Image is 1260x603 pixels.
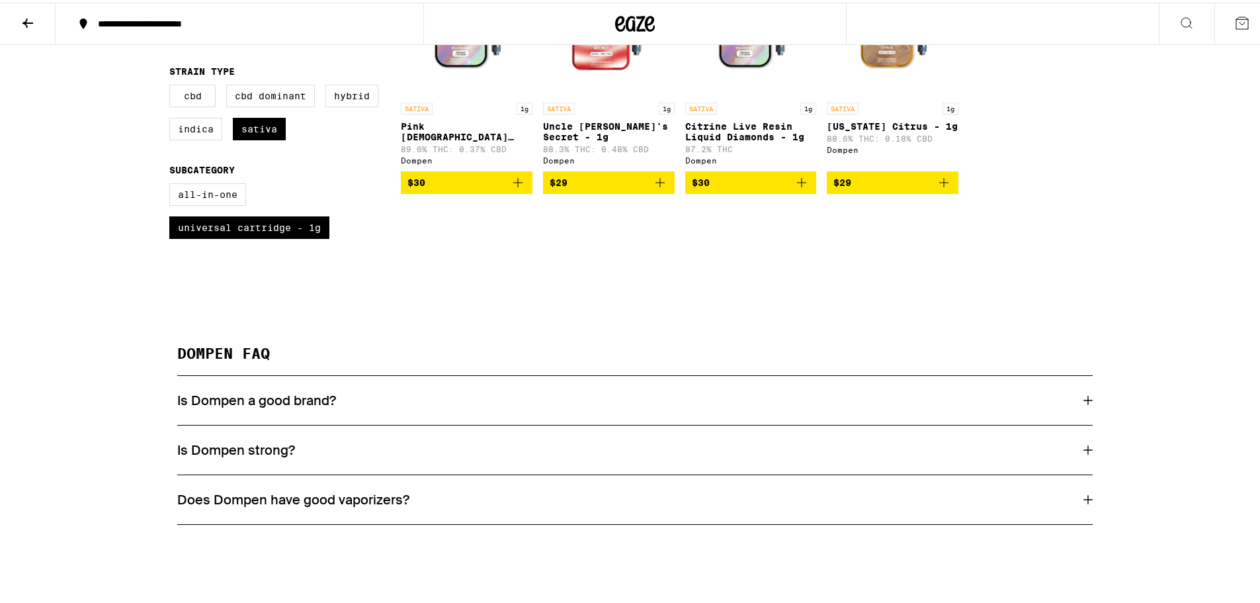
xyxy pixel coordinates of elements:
p: 88.6% THC: 0.18% CBD [827,132,958,140]
button: Add to bag [685,169,817,191]
p: 1g [517,100,532,112]
h3: Is Dompen a good brand? [177,389,336,406]
p: 1g [943,100,958,112]
p: SATIVA [401,100,433,112]
h3: Is Dompen strong? [177,439,295,456]
p: SATIVA [827,100,859,112]
p: 1g [659,100,675,112]
span: $30 [407,175,425,185]
label: Universal Cartridge - 1g [169,214,329,236]
button: Add to bag [401,169,532,191]
div: Dompen [685,154,817,162]
p: 88.3% THC: 0.48% CBD [543,142,675,151]
p: [US_STATE] Citrus - 1g [827,118,958,129]
label: CBD [169,82,216,105]
h3: Does Dompen have good vaporizers? [177,488,409,506]
span: $29 [833,175,851,185]
legend: Strain Type [169,64,235,74]
p: SATIVA [685,100,717,112]
div: Dompen [543,154,675,162]
button: Add to bag [543,169,675,191]
label: Indica [169,115,222,138]
div: Dompen [827,143,958,152]
button: Add to bag [827,169,958,191]
label: Hybrid [325,82,378,105]
p: 87.2% THC [685,142,817,151]
div: Dompen [401,154,532,162]
label: CBD Dominant [226,82,315,105]
p: 1g [800,100,816,112]
span: Hi. Need any help? [8,9,95,20]
legend: Subcategory [169,162,235,173]
h2: DOMPEN FAQ [177,344,1093,373]
p: Citrine Live Resin Liquid Diamonds - 1g [685,118,817,140]
p: Pink [DEMOGRAPHIC_DATA] Live Resin Liquid Diamonds - 1g [401,118,532,140]
span: $30 [692,175,710,185]
p: 89.6% THC: 0.37% CBD [401,142,532,151]
label: Sativa [233,115,286,138]
p: SATIVA [543,100,575,112]
label: All-In-One [169,181,246,203]
p: Uncle [PERSON_NAME]'s Secret - 1g [543,118,675,140]
span: $29 [550,175,567,185]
